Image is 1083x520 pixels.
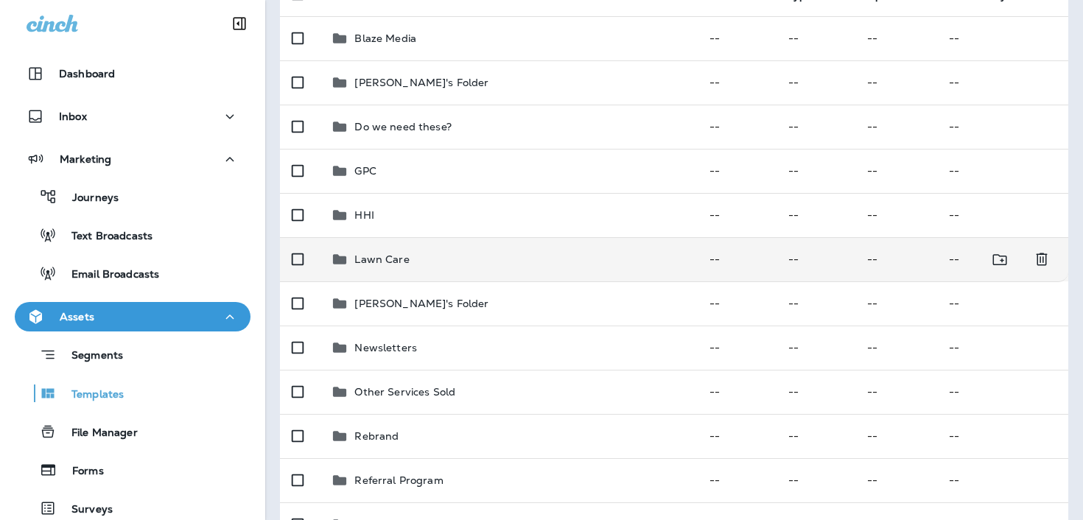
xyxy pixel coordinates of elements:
[777,105,855,149] td: --
[698,193,777,237] td: --
[15,102,250,131] button: Inbox
[698,458,777,502] td: --
[855,414,937,458] td: --
[354,342,417,354] p: Newsletters
[855,105,937,149] td: --
[855,60,937,105] td: --
[855,149,937,193] td: --
[855,281,937,326] td: --
[855,16,937,60] td: --
[855,326,937,370] td: --
[777,237,855,281] td: --
[59,110,87,122] p: Inbox
[777,149,855,193] td: --
[60,153,111,165] p: Marketing
[698,105,777,149] td: --
[937,458,1068,502] td: --
[777,458,855,502] td: --
[57,503,113,517] p: Surveys
[698,414,777,458] td: --
[698,16,777,60] td: --
[354,209,374,221] p: HHI
[937,326,1068,370] td: --
[15,258,250,289] button: Email Broadcasts
[777,281,855,326] td: --
[57,388,124,402] p: Templates
[354,77,488,88] p: [PERSON_NAME]'s Folder
[777,60,855,105] td: --
[937,370,1068,414] td: --
[59,68,115,80] p: Dashboard
[57,230,153,244] p: Text Broadcasts
[15,339,250,370] button: Segments
[354,32,416,44] p: Blaze Media
[57,426,138,440] p: File Manager
[15,454,250,485] button: Forms
[354,298,488,309] p: [PERSON_NAME]'s Folder
[698,237,777,281] td: --
[855,237,937,281] td: --
[855,458,937,502] td: --
[937,16,1068,60] td: --
[777,193,855,237] td: --
[937,105,1068,149] td: --
[937,281,1068,326] td: --
[354,386,455,398] p: Other Services Sold
[777,414,855,458] td: --
[937,193,1068,237] td: --
[354,253,409,265] p: Lawn Care
[57,465,104,479] p: Forms
[698,60,777,105] td: --
[15,181,250,212] button: Journeys
[57,349,123,364] p: Segments
[855,370,937,414] td: --
[937,237,1031,281] td: --
[698,149,777,193] td: --
[354,121,451,133] p: Do we need these?
[937,414,1068,458] td: --
[937,149,1068,193] td: --
[698,326,777,370] td: --
[354,474,443,486] p: Referral Program
[698,370,777,414] td: --
[354,165,376,177] p: GPC
[15,302,250,331] button: Assets
[777,370,855,414] td: --
[15,416,250,447] button: File Manager
[57,268,159,282] p: Email Broadcasts
[698,281,777,326] td: --
[985,245,1015,275] button: Move to folder
[15,219,250,250] button: Text Broadcasts
[60,311,94,323] p: Assets
[777,16,855,60] td: --
[777,326,855,370] td: --
[219,9,260,38] button: Collapse Sidebar
[1027,245,1056,275] button: Delete
[855,193,937,237] td: --
[15,144,250,174] button: Marketing
[15,378,250,409] button: Templates
[15,59,250,88] button: Dashboard
[354,430,399,442] p: Rebrand
[937,60,1068,105] td: --
[57,192,119,205] p: Journeys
